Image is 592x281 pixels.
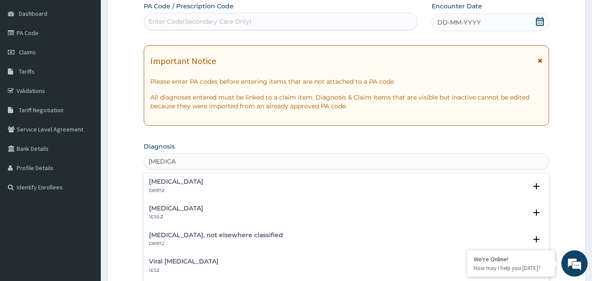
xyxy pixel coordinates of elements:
p: 1E5Z [149,267,219,274]
i: open select status [531,181,542,192]
div: Minimize live chat window [144,4,165,25]
p: DB97.Z [149,188,203,194]
img: d_794563401_company_1708531726252_794563401 [16,44,35,66]
span: We're online! [51,85,121,173]
div: Chat with us now [46,49,147,60]
h1: Important Notice [150,56,216,66]
i: open select status [531,207,542,218]
h4: [MEDICAL_DATA], not elsewhere classified [149,232,283,238]
label: PA Code / Prescription Code [144,2,234,11]
p: All diagnoses entered must be linked to a claim item. Diagnosis & Claim Items that are visible bu... [150,93,543,110]
h4: [MEDICAL_DATA] [149,205,203,212]
span: Dashboard [19,10,47,18]
div: We're Online! [474,255,548,263]
p: DB97.2 [149,241,283,247]
p: How may I help you today? [474,264,548,272]
div: Enter Code(Secondary Care Only) [149,17,252,26]
label: Encounter Date [432,2,482,11]
h4: Viral [MEDICAL_DATA] [149,258,219,265]
span: DD-MM-YYYY [437,18,481,27]
p: Please enter PA codes before entering items that are not attached to a PA code [150,77,543,86]
i: open select status [531,234,542,245]
label: Diagnosis [144,142,175,151]
textarea: Type your message and hit 'Enter' [4,188,167,218]
h4: [MEDICAL_DATA] [149,178,203,185]
p: 1E50.Z [149,214,203,220]
span: Tariff Negotiation [19,106,64,114]
span: Claims [19,48,36,56]
span: Tariffs [19,68,35,75]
